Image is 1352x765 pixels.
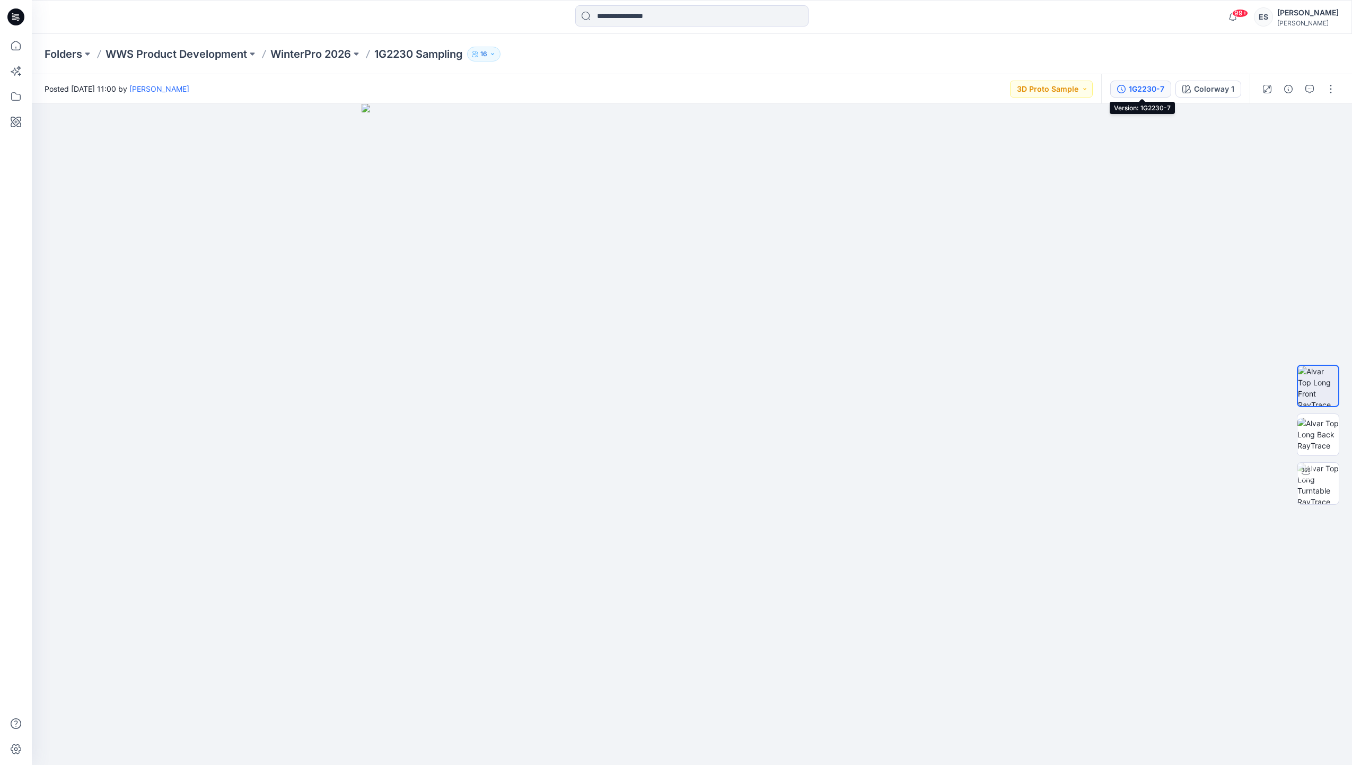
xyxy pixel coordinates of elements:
button: 1G2230-7 [1110,81,1171,98]
button: Colorway 1 [1175,81,1241,98]
div: [PERSON_NAME] [1277,6,1339,19]
div: [PERSON_NAME] [1277,19,1339,27]
p: 1G2230 Sampling [374,47,463,61]
img: Alvar Top Long Turntable RayTrace [1297,463,1339,504]
img: eyJhbGciOiJIUzI1NiIsImtpZCI6IjAiLCJzbHQiOiJzZXMiLCJ0eXAiOiJKV1QifQ.eyJkYXRhIjp7InR5cGUiOiJzdG9yYW... [362,104,1023,765]
a: WinterPro 2026 [270,47,351,61]
div: ES [1254,7,1273,27]
div: 1G2230-7 [1129,83,1164,95]
a: Folders [45,47,82,61]
p: 16 [480,48,487,60]
span: Posted [DATE] 11:00 by [45,83,189,94]
a: [PERSON_NAME] [129,84,189,93]
span: 99+ [1232,9,1248,17]
div: Colorway 1 [1194,83,1234,95]
a: WWS Product Development [106,47,247,61]
img: Alvar Top Long Back RayTrace [1297,418,1339,451]
img: Alvar Top Long Front RayTrace [1298,366,1338,406]
button: Details [1280,81,1297,98]
button: 16 [467,47,501,61]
